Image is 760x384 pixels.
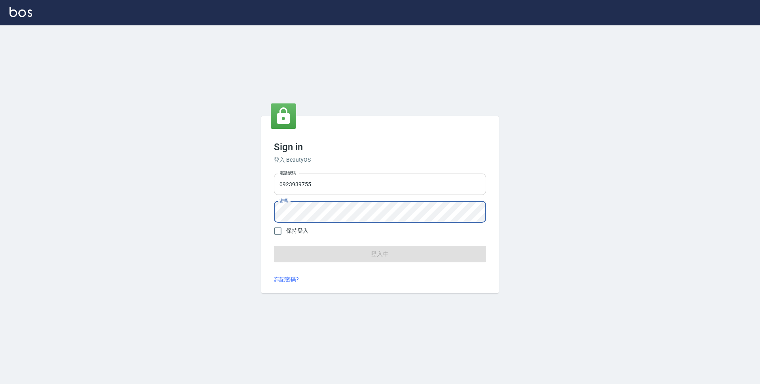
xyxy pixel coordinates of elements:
label: 密碼 [279,198,288,204]
img: Logo [9,7,32,17]
span: 保持登入 [286,227,308,235]
h3: Sign in [274,141,486,153]
h6: 登入 BeautyOS [274,156,486,164]
label: 電話號碼 [279,170,296,176]
a: 忘記密碼? [274,275,299,284]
